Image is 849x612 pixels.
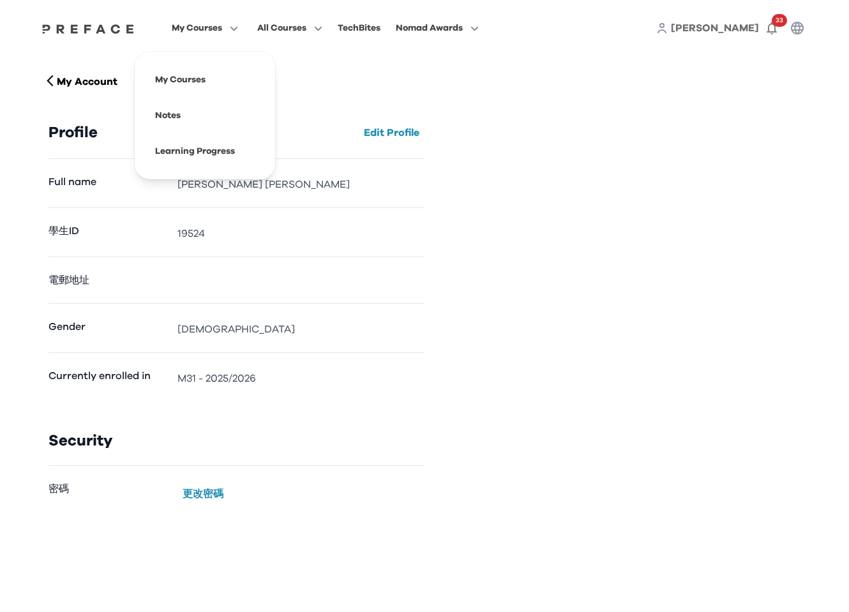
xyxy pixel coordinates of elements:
[49,319,167,337] dt: Gender
[177,177,424,192] dd: [PERSON_NAME] [PERSON_NAME]
[49,223,167,241] dt: 學生ID
[49,124,98,142] h3: Profile
[359,123,424,143] button: Edit Profile
[49,174,167,192] dt: Full name
[671,20,759,36] a: [PERSON_NAME]
[155,147,235,156] a: Learning Progress
[396,20,463,36] span: Nomad Awards
[177,371,424,386] dd: M31 - 2025/2026
[177,226,424,241] dd: 19524
[168,20,242,36] button: My Courses
[253,20,326,36] button: All Courses
[257,20,306,36] span: All Courses
[38,71,123,92] button: My Account
[49,368,167,386] dt: Currently enrolled in
[392,20,483,36] button: Nomad Awards
[49,272,167,288] dt: 電郵地址
[772,14,787,27] span: 33
[49,481,167,504] dt: 密碼
[338,20,380,36] div: TechBites
[177,322,424,337] dd: [DEMOGRAPHIC_DATA]
[671,23,759,33] span: [PERSON_NAME]
[57,74,117,89] p: My Account
[172,20,222,36] span: My Courses
[177,484,229,504] button: 更改密碼
[155,111,181,120] a: Notes
[39,24,137,34] img: Preface Logo
[49,432,424,450] h3: Security
[155,75,206,84] a: My Courses
[759,15,785,41] button: 33
[39,23,137,33] a: Preface Logo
